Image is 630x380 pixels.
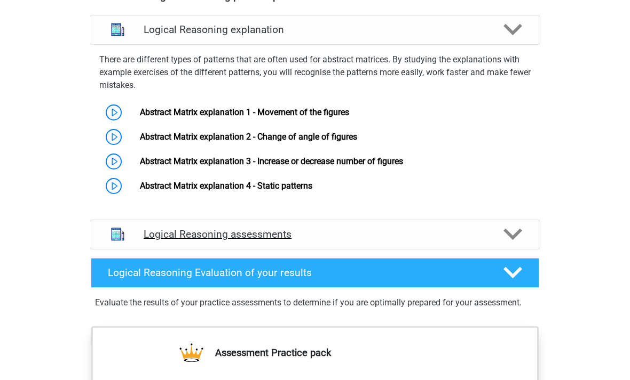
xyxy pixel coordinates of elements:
h4: Logical Reasoning assessments [144,228,486,240]
img: logical reasoning explanations [104,16,131,43]
p: There are different types of patterns that are often used for abstract matrices. By studying the ... [99,53,531,92]
h4: Logical Reasoning Evaluation of your results [108,266,486,279]
a: Abstract Matrix explanation 4 - Static patterns [140,181,312,191]
a: Abstract Matrix explanation 3 - Increase or decrease number of figures [140,156,403,166]
a: assessments Logical Reasoning assessments [86,220,544,249]
a: Abstract Matrix explanation 2 - Change of angle of figures [140,132,357,142]
a: Logical Reasoning Evaluation of your results [86,258,544,288]
h4: Logical Reasoning explanation [144,23,486,36]
a: Abstract Matrix explanation 1 - Movement of the figures [140,107,349,117]
a: explanations Logical Reasoning explanation [86,15,544,45]
img: logical reasoning assessments [104,221,131,248]
p: Evaluate the results of your practice assessments to determine if you are optimally prepared for ... [95,296,535,309]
